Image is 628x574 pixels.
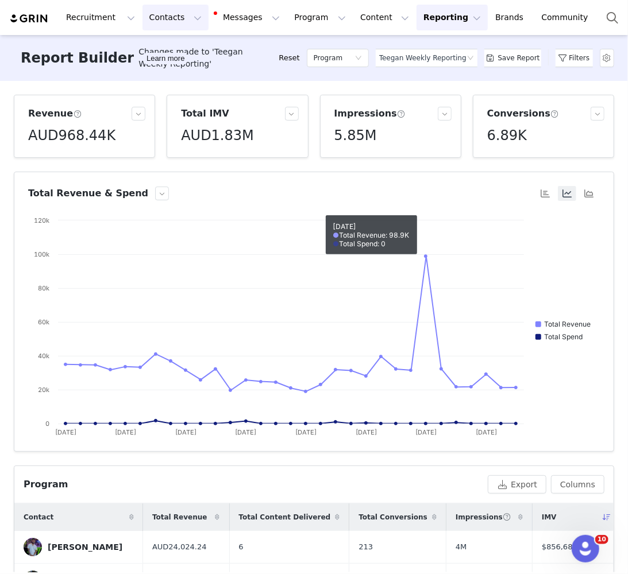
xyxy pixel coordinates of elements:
span: Total Content Delivered [239,512,331,522]
h3: Total Revenue & Spend [28,187,148,200]
button: Export [488,475,546,494]
span: $856,687.76 [542,541,590,553]
div: Program [24,478,68,491]
h3: Conversions [487,107,559,121]
h3: Total IMV [181,107,229,121]
span: Contact [24,512,53,522]
div: Tooltip anchor [144,53,187,64]
button: Contacts [142,5,209,30]
h3: Revenue [28,107,82,121]
text: 60k [38,318,49,326]
text: 120k [34,216,49,224]
button: Content [353,5,416,30]
span: 6 [239,541,244,553]
button: Columns [551,475,604,494]
button: Messages [209,5,287,30]
span: 4M [456,541,467,553]
img: cd201ec2-37ea-4219-a1ab-f36a92627d9c.jpg [24,538,42,556]
text: 40k [38,352,49,360]
text: Total Spend [544,332,583,341]
span: 213 [359,541,373,553]
button: Search [600,5,625,30]
button: Reporting [417,5,488,30]
a: Reset [279,52,299,64]
span: Total Conversions [359,512,427,522]
text: 20k [38,386,49,394]
span: Changes made to 'Teegan Weekly Reporting' [138,46,274,70]
button: Recruitment [59,5,142,30]
span: 10 [595,535,608,544]
text: Total Revenue [544,320,591,328]
text: [DATE] [356,428,377,436]
i: icon: down [355,55,362,63]
h3: Impressions [334,107,406,121]
h3: Report Builder [21,48,134,68]
text: [DATE] [295,428,317,436]
button: Save Report [476,49,549,67]
text: [DATE] [115,428,136,436]
div: [PERSON_NAME] [48,542,122,552]
text: [DATE] [476,428,497,436]
text: [DATE] [55,428,76,436]
h5: Program [314,49,343,67]
span: Total Revenue [152,512,207,522]
div: Teegan Weekly Reporting [379,49,467,67]
span: IMV [542,512,557,522]
img: grin logo [9,13,49,24]
text: [DATE] [415,428,437,436]
h5: 5.85M [334,125,377,146]
a: [PERSON_NAME] [24,538,134,556]
span: AUD24,024.24 [152,541,207,553]
span: Impressions [456,512,511,522]
h5: AUD1.83M [181,125,254,146]
text: [DATE] [236,428,257,436]
button: Filters [550,49,598,67]
text: 80k [38,284,49,292]
text: [DATE] [175,428,197,436]
h5: 6.89K [487,125,527,146]
iframe: Intercom live chat [572,535,599,563]
a: Community [535,5,600,30]
i: icon: down [467,55,474,63]
h5: AUD968.44K [28,125,115,146]
a: Brands [488,5,534,30]
button: Program [287,5,353,30]
text: 0 [45,420,49,428]
text: 100k [34,250,49,258]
